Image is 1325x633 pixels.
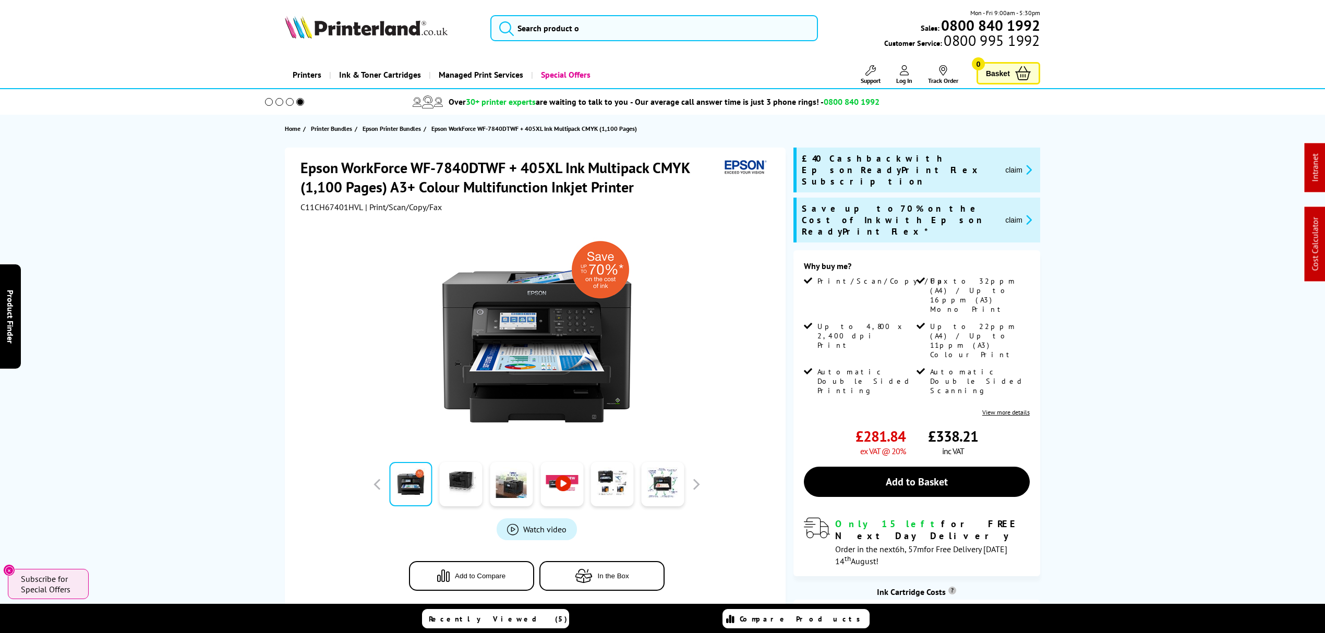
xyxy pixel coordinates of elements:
a: 0800 840 1992 [939,20,1040,30]
span: In the Box [598,572,629,580]
span: Watch video [523,524,567,534]
img: Epson WorkForce WF-7840DTWF + 405XL Ink Multipack CMYK (1,100 Pages) [435,233,639,437]
span: 0 [972,57,985,70]
a: Add to Basket [804,467,1030,497]
button: promo-description [1002,164,1035,176]
a: Product_All_Videos [497,518,577,540]
sup: th [845,554,851,563]
span: Product Finder [5,290,16,344]
div: for FREE Next Day Delivery [835,518,1030,542]
span: 0800 840 1992 [824,96,880,107]
span: Up to 32ppm (A4) / Up to 16ppm (A3) Mono Print [930,276,1027,314]
span: 0800 995 1992 [942,35,1040,45]
span: Sales: [921,23,939,33]
sup: Cost per page [948,587,956,594]
span: Over are waiting to talk to you [449,96,628,107]
span: Automatic Double Sided Printing [817,367,914,395]
span: £40 Cashback with Epson ReadyPrint Flex Subscription [802,153,997,187]
a: Epson Printer Bundles [363,123,424,134]
span: Print/Scan/Copy/Fax [817,276,951,286]
b: 0800 840 1992 [941,16,1040,35]
a: Recently Viewed (5) [422,609,569,628]
div: modal_delivery [804,518,1030,566]
span: | Print/Scan/Copy/Fax [365,202,442,212]
span: Up to 4,800 x 2,400 dpi Print [817,322,914,350]
a: Intranet [1310,154,1320,182]
button: Add to Compare [409,561,534,591]
span: Add to Compare [455,572,505,580]
a: Ink & Toner Cartridges [329,62,429,88]
span: Mon - Fri 9:00am - 5:30pm [970,8,1040,18]
h1: Epson WorkForce WF-7840DTWF + 405XL Ink Multipack CMYK (1,100 Pages) A3+ Colour Multifunction Ink... [300,158,720,197]
a: Track Order [928,65,958,84]
span: Home [285,123,300,134]
span: Printer Bundles [311,123,352,134]
span: Epson WorkForce WF-7840DTWF + 405XL Ink Multipack CMYK (1,100 Pages) [431,125,637,132]
span: Save up to 70% on the Cost of Ink with Epson ReadyPrint Flex* [802,203,997,237]
span: Recently Viewed (5) [429,614,568,624]
span: C11CH67401HVL [300,202,363,212]
a: Basket 0 [977,62,1040,84]
a: Managed Print Services [429,62,531,88]
span: Support [861,77,881,84]
a: View more details [982,408,1030,416]
span: Basket [986,66,1010,80]
a: Support [861,65,881,84]
span: - Our average call answer time is just 3 phone rings! - [630,96,880,107]
span: Subscribe for Special Offers [21,574,78,594]
div: Ink Cartridge Costs [793,587,1040,597]
span: Automatic Double Sided Scanning [930,367,1027,395]
a: Home [285,123,303,134]
a: Compare Products [722,609,870,628]
input: Search product o [490,15,818,41]
span: Customer Service: [884,35,1040,48]
span: Epson Printer Bundles [363,123,421,134]
span: 6h, 57m [895,544,924,554]
a: Log In [896,65,912,84]
button: Close [3,564,15,576]
button: In the Box [539,561,665,591]
span: £281.84 [856,427,906,446]
span: ex VAT @ 20% [860,446,906,456]
a: Printers [285,62,329,88]
span: Up to 22ppm (A4) / Up to 11ppm (A3) Colour Print [930,322,1027,359]
a: Printerland Logo [285,16,477,41]
img: Printerland Logo [285,16,448,39]
a: Cost Calculator [1310,217,1320,271]
span: Order in the next for Free Delivery [DATE] 14 August! [835,544,1007,566]
span: Log In [896,77,912,84]
img: Epson [720,158,768,177]
span: £338.21 [928,427,978,446]
span: Ink & Toner Cartridges [339,62,421,88]
a: Printer Bundles [311,123,355,134]
span: Compare Products [740,614,866,624]
a: Special Offers [531,62,598,88]
button: promo-description [1002,214,1035,226]
span: Only 15 left [835,518,941,530]
span: 30+ printer experts [466,96,536,107]
span: inc VAT [942,446,964,456]
div: Why buy me? [804,261,1030,276]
